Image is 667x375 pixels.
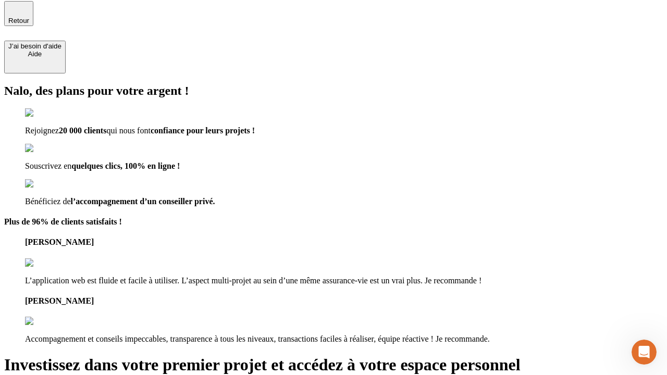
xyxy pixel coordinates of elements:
[4,1,33,26] button: Retour
[632,340,657,365] iframe: Intercom live chat
[4,41,66,73] button: J’ai besoin d'aideAide
[25,126,59,135] span: Rejoignez
[71,161,180,170] span: quelques clics, 100% en ligne !
[4,355,663,374] h1: Investissez dans votre premier projet et accédez à votre espace personnel
[4,217,663,227] h4: Plus de 96% de clients satisfaits !
[106,126,150,135] span: qui nous font
[25,296,663,306] h4: [PERSON_NAME]
[25,108,70,118] img: checkmark
[25,276,663,285] p: L’application web est fluide et facile à utiliser. L’aspect multi-projet au sein d’une même assur...
[8,50,61,58] div: Aide
[8,17,29,24] span: Retour
[25,161,71,170] span: Souscrivez en
[4,84,663,98] h2: Nalo, des plans pour votre argent !
[59,126,107,135] span: 20 000 clients
[25,197,71,206] span: Bénéficiez de
[25,334,663,344] p: Accompagnement et conseils impeccables, transparence à tous les niveaux, transactions faciles à r...
[25,179,70,189] img: checkmark
[8,42,61,50] div: J’ai besoin d'aide
[71,197,215,206] span: l’accompagnement d’un conseiller privé.
[25,144,70,153] img: checkmark
[151,126,255,135] span: confiance pour leurs projets !
[25,317,77,326] img: reviews stars
[25,258,77,268] img: reviews stars
[25,238,663,247] h4: [PERSON_NAME]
